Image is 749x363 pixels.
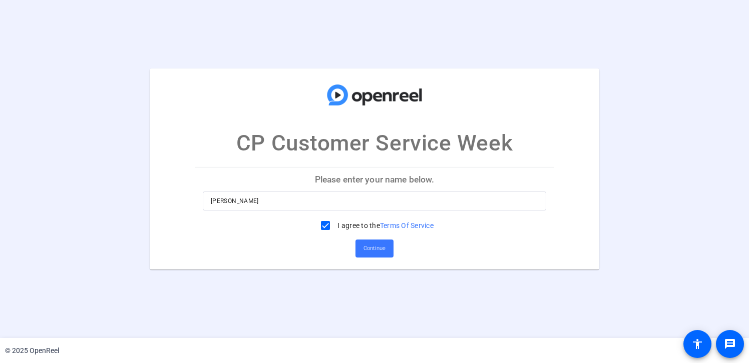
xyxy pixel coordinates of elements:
label: I agree to the [335,220,434,230]
button: Continue [355,239,394,257]
mat-icon: accessibility [691,338,703,350]
img: company-logo [324,78,425,111]
a: Terms Of Service [380,221,434,229]
div: © 2025 OpenReel [5,345,59,356]
p: CP Customer Service Week [236,126,513,159]
mat-icon: message [724,338,736,350]
span: Continue [363,241,386,256]
input: Enter your name [211,195,538,207]
p: Please enter your name below. [195,167,554,191]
